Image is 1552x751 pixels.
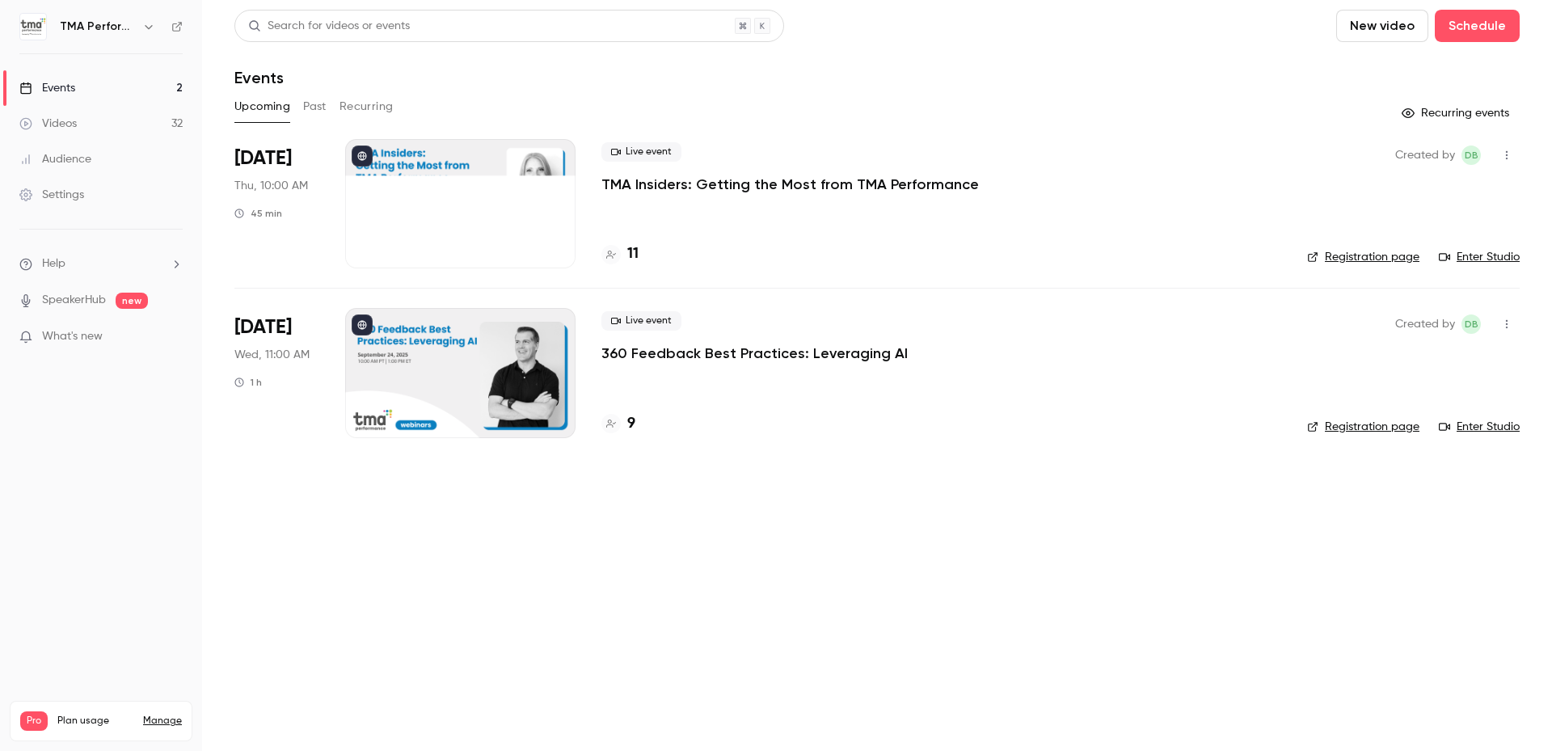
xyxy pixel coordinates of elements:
[19,116,77,132] div: Videos
[1461,314,1481,334] span: Devin Black
[1465,314,1478,334] span: DB
[601,243,639,265] a: 11
[234,146,292,171] span: [DATE]
[1439,249,1520,265] a: Enter Studio
[1394,100,1520,126] button: Recurring events
[116,293,148,309] span: new
[234,314,292,340] span: [DATE]
[1465,146,1478,165] span: DB
[1307,249,1419,265] a: Registration page
[1307,419,1419,435] a: Registration page
[1395,146,1455,165] span: Created by
[339,94,394,120] button: Recurring
[19,255,183,272] li: help-dropdown-opener
[60,19,136,35] h6: TMA Performance (formerly DecisionWise)
[234,376,262,389] div: 1 h
[20,14,46,40] img: TMA Performance (formerly DecisionWise)
[20,711,48,731] span: Pro
[234,139,319,268] div: Sep 18 Thu, 10:00 AM (America/Denver)
[42,255,65,272] span: Help
[234,308,319,437] div: Sep 24 Wed, 11:00 AM (America/Denver)
[163,330,183,344] iframe: Noticeable Trigger
[42,328,103,345] span: What's new
[57,715,133,728] span: Plan usage
[627,413,635,435] h4: 9
[1336,10,1428,42] button: New video
[601,175,979,194] a: TMA Insiders: Getting the Most from TMA Performance
[234,68,284,87] h1: Events
[303,94,327,120] button: Past
[234,178,308,194] span: Thu, 10:00 AM
[1461,146,1481,165] span: Devin Black
[234,207,282,220] div: 45 min
[1435,10,1520,42] button: Schedule
[1439,419,1520,435] a: Enter Studio
[601,413,635,435] a: 9
[19,80,75,96] div: Events
[601,311,681,331] span: Live event
[1395,314,1455,334] span: Created by
[19,187,84,203] div: Settings
[234,94,290,120] button: Upcoming
[601,344,908,363] a: 360 Feedback Best Practices: Leveraging AI
[42,292,106,309] a: SpeakerHub
[19,151,91,167] div: Audience
[143,715,182,728] a: Manage
[601,142,681,162] span: Live event
[627,243,639,265] h4: 11
[248,18,410,35] div: Search for videos or events
[234,347,310,363] span: Wed, 11:00 AM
